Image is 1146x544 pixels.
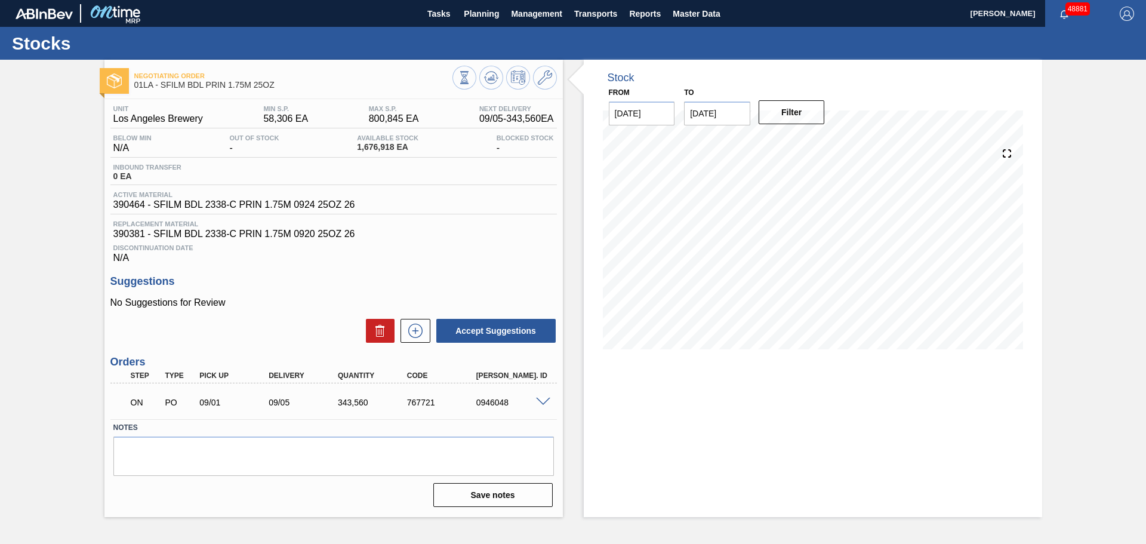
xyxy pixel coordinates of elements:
div: - [494,134,557,153]
div: Purchase order [162,398,198,407]
button: Save notes [433,483,553,507]
div: New suggestion [395,319,430,343]
div: Code [404,371,482,380]
span: MAX S.P. [369,105,419,112]
span: Negotiating Order [134,72,452,79]
button: Accept Suggestions [436,319,556,343]
button: Filter [759,100,825,124]
span: 01LA - SFILM BDL PRIN 1.75M 25OZ [134,81,452,90]
button: Notifications [1045,5,1083,22]
div: Negotiating Order [128,389,164,416]
div: 09/05/2025 [266,398,343,407]
div: Step [128,371,164,380]
h3: Suggestions [110,275,557,288]
button: Schedule Inventory [506,66,530,90]
span: 800,845 EA [369,113,419,124]
button: Stocks Overview [452,66,476,90]
div: Delete Suggestions [360,319,395,343]
span: Available Stock [357,134,418,142]
h1: Stocks [12,36,224,50]
span: Below Min [113,134,152,142]
h3: Orders [110,356,557,368]
span: Transports [574,7,617,21]
span: Tasks [426,7,452,21]
div: 767721 [404,398,482,407]
img: Ícone [107,73,122,88]
span: 390464 - SFILM BDL 2338-C PRIN 1.75M 0924 25OZ 26 [113,199,355,210]
div: N/A [110,134,155,153]
button: Update Chart [479,66,503,90]
span: MIN S.P. [263,105,308,112]
div: N/A [110,239,557,263]
span: 09/05 - 343,560 EA [479,113,554,124]
div: Delivery [266,371,343,380]
div: Quantity [335,371,412,380]
label: to [684,88,694,97]
img: TNhmsLtSVTkK8tSr43FrP2fwEKptu5GPRR3wAAAABJRU5ErkJggg== [16,8,73,19]
input: mm/dd/yyyy [609,102,675,125]
span: Master Data [673,7,720,21]
div: Stock [608,72,634,84]
label: Notes [113,419,554,437]
div: 0946048 [473,398,551,407]
span: Active Material [113,191,355,198]
span: Inbound Transfer [113,164,181,171]
span: Discontinuation Date [113,244,554,251]
span: 58,306 EA [263,113,308,124]
div: 343,560 [335,398,412,407]
p: No Suggestions for Review [110,297,557,308]
span: 0 EA [113,172,181,181]
div: 09/01/2025 [196,398,274,407]
span: 390381 - SFILM BDL 2338-C PRIN 1.75M 0920 25OZ 26 [113,229,554,239]
span: Los Angeles Brewery [113,113,203,124]
span: Replacement Material [113,220,554,228]
img: Logout [1120,7,1134,21]
div: - [227,134,282,153]
span: Blocked Stock [497,134,554,142]
span: Reports [629,7,661,21]
div: [PERSON_NAME]. ID [473,371,551,380]
span: 48881 [1065,2,1090,16]
div: Type [162,371,198,380]
p: ON [131,398,161,407]
span: Next Delivery [479,105,554,112]
input: mm/dd/yyyy [684,102,750,125]
span: Out Of Stock [230,134,279,142]
span: Unit [113,105,203,112]
div: Pick up [196,371,274,380]
label: From [609,88,630,97]
div: Accept Suggestions [430,318,557,344]
span: 1,676,918 EA [357,143,418,152]
span: Management [511,7,562,21]
button: Go to Master Data / General [533,66,557,90]
span: Planning [464,7,499,21]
